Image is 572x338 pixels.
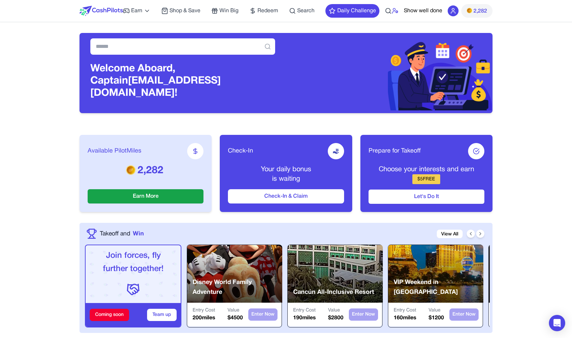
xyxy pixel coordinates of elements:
span: is waiting [272,176,300,182]
button: Let's Do It [369,190,484,204]
p: Entry Cost [193,307,215,314]
span: Takeoff and [100,229,130,238]
button: Earn More [88,189,203,203]
button: PMs2,282 [461,4,493,18]
button: Enter Now [248,308,278,321]
p: 200 miles [193,314,215,322]
p: Join forces, fly further together! [91,249,175,276]
button: Enter Now [449,308,479,321]
button: Enter Now [349,308,378,321]
div: Open Intercom Messenger [549,315,565,331]
h3: Welcome Aboard, Captain [EMAIL_ADDRESS][DOMAIN_NAME]! [90,63,275,100]
div: Coming soon [90,309,129,321]
p: Value [429,307,444,314]
button: Check-In & Claim [228,189,344,203]
p: Value [328,307,343,314]
p: Cancún All-Inclusive Resort [293,287,374,297]
span: Win [133,229,144,238]
a: View All [437,230,463,238]
img: Header decoration [286,36,493,110]
p: 190 miles [293,314,316,322]
span: Check-In [228,146,253,156]
a: Takeoff andWin [100,229,144,238]
p: $ 1200 [429,314,444,322]
img: PMs [126,165,136,175]
p: $ 2800 [328,314,343,322]
img: PMs [467,8,472,13]
p: $ 4500 [228,314,243,322]
p: Value [228,307,243,314]
button: Team up [147,309,177,321]
span: 2,282 [473,7,487,15]
a: Search [289,7,315,15]
a: Shop & Save [161,7,200,15]
span: Shop & Save [169,7,200,15]
a: Win Big [211,7,238,15]
span: Available PilotMiles [88,146,141,156]
a: Earn [123,7,150,15]
div: $ 5 FREE [412,174,440,184]
button: Daily Challenge [325,4,379,18]
p: 160 miles [394,314,416,322]
span: Search [297,7,315,15]
p: VIP Weekend in [GEOGRAPHIC_DATA] [394,278,483,298]
span: Prepare for Takeoff [369,146,421,156]
p: 2,282 [88,165,203,177]
img: receive-dollar [333,148,339,155]
p: Entry Cost [394,307,416,314]
span: Win Big [219,7,238,15]
button: Show well done [404,7,442,15]
span: Redeem [257,7,278,15]
a: Redeem [249,7,278,15]
p: Disney World Family Adventure [193,278,282,298]
p: Entry Cost [293,307,316,314]
span: Earn [131,7,142,15]
img: CashPilots Logo [79,6,123,16]
p: Choose your interests and earn [369,165,484,174]
p: Your daily bonus [228,165,344,174]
